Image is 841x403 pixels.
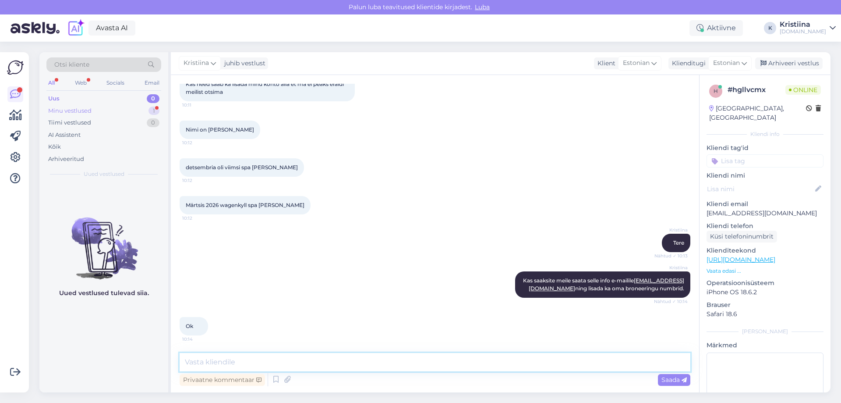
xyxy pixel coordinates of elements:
span: Nähtud ✓ 10:13 [654,253,688,259]
p: Kliendi telefon [707,221,823,231]
div: Socials [105,77,126,89]
p: Safari 18.6 [707,310,823,319]
div: Minu vestlused [48,107,92,115]
div: Tiimi vestlused [48,118,91,127]
div: K [764,22,776,34]
span: 10:12 [182,139,215,146]
div: Kristiina [780,21,826,28]
span: Luba [472,3,492,11]
span: 10:14 [182,336,215,342]
span: Kristiina [655,227,688,233]
span: Estonian [623,58,650,68]
div: Kõik [48,143,61,151]
span: Uued vestlused [84,170,124,178]
div: [GEOGRAPHIC_DATA], [GEOGRAPHIC_DATA] [709,104,806,122]
span: Märtsis 2026 wagenkyll spa [PERSON_NAME] [186,202,304,208]
p: iPhone OS 18.6.2 [707,288,823,297]
input: Lisa nimi [707,184,813,194]
div: Klient [594,59,615,68]
span: Nähtud ✓ 10:14 [654,298,688,305]
span: Kristiina [655,264,688,271]
div: Uus [48,94,60,103]
p: Operatsioonisüsteem [707,278,823,288]
div: Arhiveeritud [48,155,84,164]
div: [PERSON_NAME] [707,328,823,335]
div: 1 [148,107,159,115]
p: Kliendi email [707,200,823,209]
div: Arhiveeri vestlus [755,57,823,69]
span: Nimi on [PERSON_NAME] [186,126,254,133]
p: Kliendi tag'id [707,143,823,153]
div: Aktiivne [689,20,743,36]
div: Kliendi info [707,130,823,138]
span: Estonian [713,58,740,68]
span: 10:11 [182,102,215,108]
img: Askly Logo [7,59,24,76]
div: Email [143,77,161,89]
p: Klienditeekond [707,246,823,255]
span: Otsi kliente [54,60,89,69]
span: Tere [673,239,684,246]
span: detsembria oli viimsi spa [PERSON_NAME] [186,164,298,171]
span: Kristiina [184,58,209,68]
span: Saada [661,376,687,384]
p: [EMAIL_ADDRESS][DOMAIN_NAME] [707,209,823,218]
p: Kliendi nimi [707,171,823,180]
input: Lisa tag [707,154,823,168]
div: AI Assistent [48,131,81,139]
img: No chats [39,202,168,281]
div: [DOMAIN_NAME] [780,28,826,35]
a: Avasta AI [88,21,135,36]
p: Brauser [707,300,823,310]
div: Küsi telefoninumbrit [707,231,777,243]
div: 0 [147,118,159,127]
div: 0 [147,94,159,103]
a: Kristiina[DOMAIN_NAME] [780,21,836,35]
div: All [46,77,57,89]
p: Märkmed [707,341,823,350]
img: explore-ai [67,19,85,37]
div: Privaatne kommentaar [180,374,265,386]
div: Klienditugi [668,59,706,68]
p: Uued vestlused tulevad siia. [59,289,149,298]
span: Kas saaksite meile saata selle info e-mailile ning lisada ka oma broneeringu numbrid. [523,277,684,292]
span: 10:12 [182,177,215,184]
p: Vaata edasi ... [707,267,823,275]
span: Online [785,85,821,95]
span: 10:12 [182,215,215,221]
span: Ok [186,323,193,329]
a: [URL][DOMAIN_NAME] [707,256,775,264]
div: # hgllvcmx [728,85,785,95]
div: Web [73,77,88,89]
div: juhib vestlust [221,59,265,68]
span: h [714,88,718,94]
